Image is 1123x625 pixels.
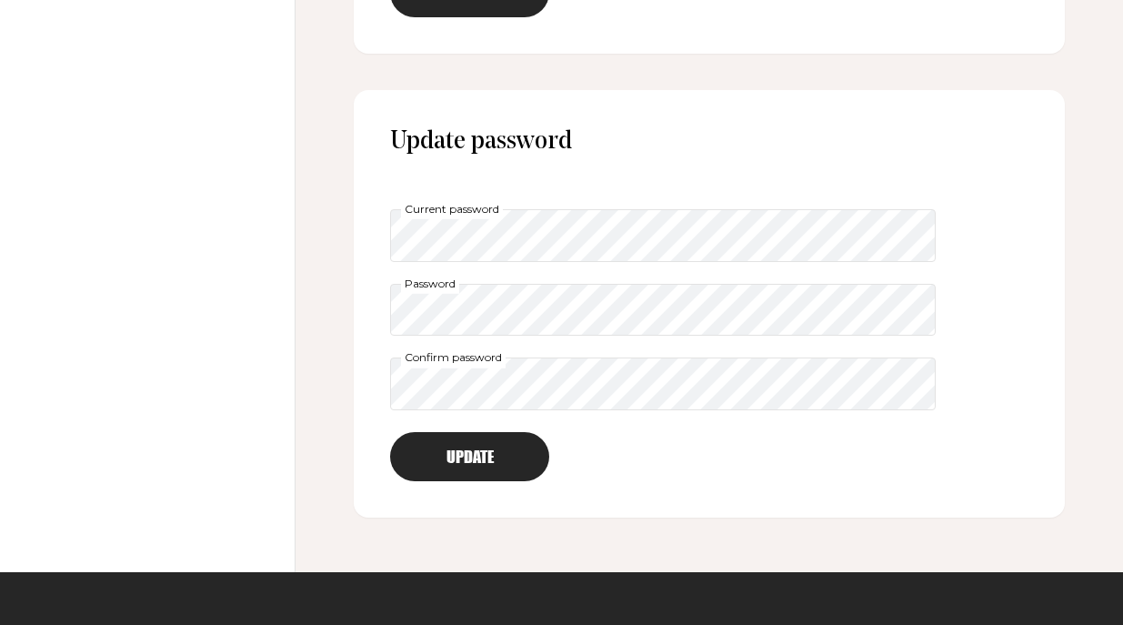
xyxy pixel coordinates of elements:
span: Update password [390,126,1028,158]
label: Current password [401,198,503,218]
input: Password [390,284,936,337]
input: Confirm password [390,358,936,410]
label: Confirm password [401,348,506,368]
button: Update [390,432,549,481]
label: Password [401,273,459,293]
input: Current password [390,209,936,262]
